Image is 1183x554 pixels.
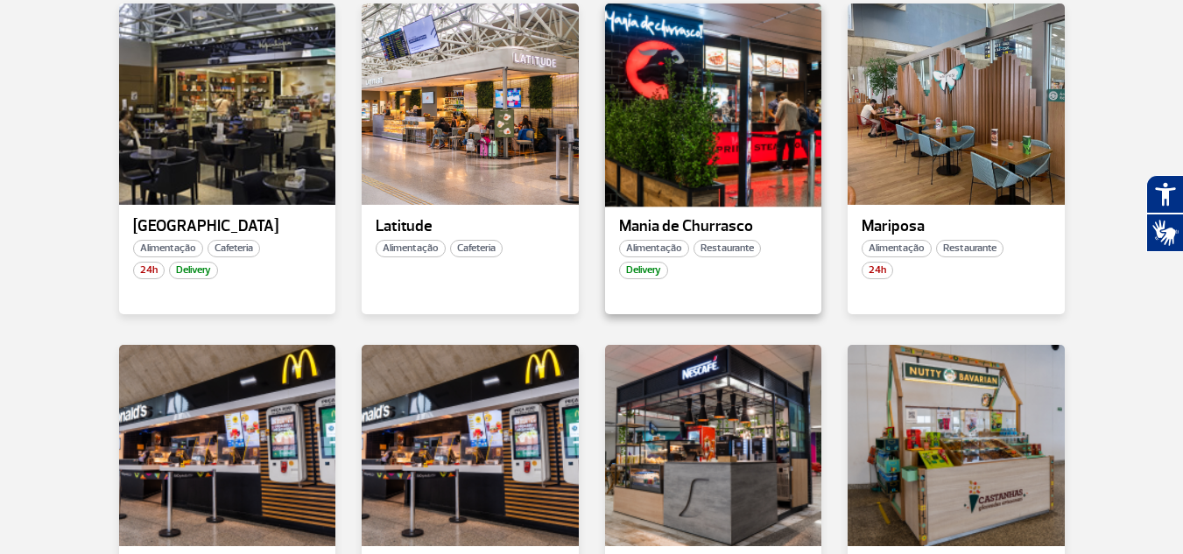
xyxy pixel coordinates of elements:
p: Mania de Churrasco [619,218,808,235]
span: Cafeteria [450,240,503,257]
span: Alimentação [376,240,446,257]
span: Alimentação [619,240,689,257]
span: Delivery [619,262,668,279]
span: Restaurante [936,240,1003,257]
p: Mariposa [862,218,1051,235]
span: Delivery [169,262,218,279]
span: Restaurante [694,240,761,257]
span: 24h [133,262,165,279]
span: 24h [862,262,893,279]
span: Alimentação [133,240,203,257]
p: Latitude [376,218,565,235]
div: Plugin de acessibilidade da Hand Talk. [1146,175,1183,252]
span: Alimentação [862,240,932,257]
p: [GEOGRAPHIC_DATA] [133,218,322,235]
button: Abrir tradutor de língua de sinais. [1146,214,1183,252]
button: Abrir recursos assistivos. [1146,175,1183,214]
span: Cafeteria [208,240,260,257]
